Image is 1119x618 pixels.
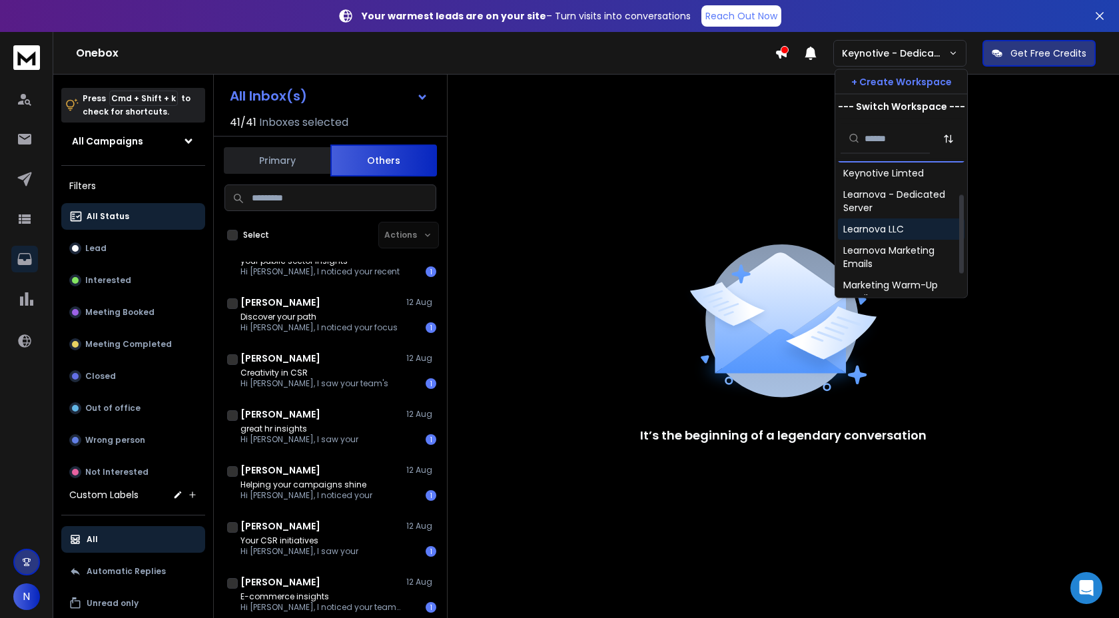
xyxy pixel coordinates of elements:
button: Meeting Completed [61,331,205,358]
p: 12 Aug [406,409,436,420]
p: Helping your campaigns shine [240,479,372,490]
button: All Campaigns [61,128,205,154]
p: E-commerce insights [240,591,400,602]
p: Interested [85,275,131,286]
div: 1 [426,490,436,501]
p: Hi [PERSON_NAME], I noticed your team's [240,602,400,613]
button: + Create Workspace [835,70,967,94]
p: Press to check for shortcuts. [83,92,190,119]
span: 41 / 41 [230,115,256,131]
h1: [PERSON_NAME] [240,408,320,421]
h1: [PERSON_NAME] [240,296,320,309]
button: Others [330,145,437,176]
h3: Custom Labels [69,488,139,501]
div: Learnova - Dedicated Server [843,188,959,214]
p: Unread only [87,598,139,609]
p: – Turn visits into conversations [362,9,691,23]
button: All [61,526,205,553]
span: Cmd + Shift + k [109,91,178,106]
button: Wrong person [61,427,205,454]
p: Wrong person [85,435,145,446]
div: Learnova Marketing Emails [843,244,959,270]
h3: Filters [61,176,205,195]
p: Out of office [85,403,141,414]
div: 1 [426,546,436,557]
p: 12 Aug [406,577,436,587]
button: N [13,583,40,610]
p: --- Switch Workspace --- [838,100,965,113]
p: 12 Aug [406,297,436,308]
p: Hi [PERSON_NAME], I noticed your recent [240,266,400,277]
p: Hi [PERSON_NAME], I saw your team's [240,378,388,389]
p: Reach Out Now [705,9,777,23]
button: Interested [61,267,205,294]
p: 12 Aug [406,353,436,364]
h1: All Campaigns [72,135,143,148]
div: 1 [426,378,436,389]
p: All [87,534,98,545]
h3: Inboxes selected [259,115,348,131]
h1: All Inbox(s) [230,89,307,103]
button: Out of office [61,395,205,422]
p: Get Free Credits [1010,47,1086,60]
div: Marketing Warm-Up Email [843,278,959,305]
p: 12 Aug [406,521,436,531]
h1: Onebox [76,45,775,61]
button: Automatic Replies [61,558,205,585]
p: Not Interested [85,467,149,477]
div: 1 [426,434,436,445]
p: Your CSR initiatives [240,535,358,546]
img: logo [13,45,40,70]
button: All Inbox(s) [219,83,439,109]
button: Meeting Booked [61,299,205,326]
h1: [PERSON_NAME] [240,519,320,533]
p: Creativity in CSR [240,368,388,378]
div: 1 [426,602,436,613]
button: Primary [224,146,330,175]
p: Hi [PERSON_NAME], I noticed your [240,490,372,501]
a: Reach Out Now [701,5,781,27]
h1: [PERSON_NAME] [240,352,320,365]
p: Hi [PERSON_NAME], I noticed your focus [240,322,398,333]
button: Unread only [61,590,205,617]
button: All Status [61,203,205,230]
h1: [PERSON_NAME] [240,463,320,477]
p: great hr insights [240,424,358,434]
p: 12 Aug [406,465,436,475]
label: Select [243,230,269,240]
div: 1 [426,322,436,333]
div: Keynotive Limted [843,166,924,180]
p: All Status [87,211,129,222]
p: Lead [85,243,107,254]
div: Learnova LLC [843,222,904,236]
p: Hi [PERSON_NAME], I saw your [240,434,358,445]
p: Keynotive - Dedicated Server [842,47,948,60]
p: Discover your path [240,312,398,322]
button: Sort by Sort A-Z [935,125,962,152]
h1: [PERSON_NAME] [240,575,320,589]
div: 1 [426,266,436,277]
p: Meeting Completed [85,339,172,350]
button: Not Interested [61,459,205,485]
p: Meeting Booked [85,307,155,318]
strong: Your warmest leads are on your site [362,9,546,23]
p: It’s the beginning of a legendary conversation [640,426,927,445]
p: Automatic Replies [87,566,166,577]
p: Closed [85,371,116,382]
p: Hi [PERSON_NAME], I saw your [240,546,358,557]
button: Get Free Credits [982,40,1096,67]
button: Lead [61,235,205,262]
p: + Create Workspace [851,75,952,89]
div: Open Intercom Messenger [1070,572,1102,604]
button: Closed [61,363,205,390]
